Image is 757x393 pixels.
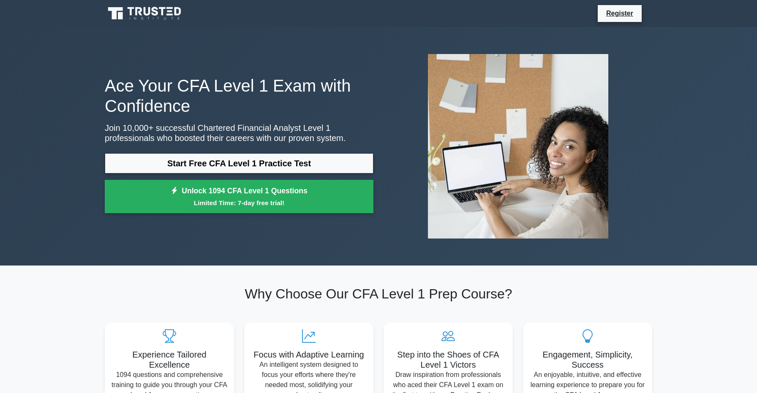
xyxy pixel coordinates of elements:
p: Join 10,000+ successful Chartered Financial Analyst Level 1 professionals who boosted their caree... [105,123,373,143]
small: Limited Time: 7-day free trial! [115,198,363,208]
a: Unlock 1094 CFA Level 1 QuestionsLimited Time: 7-day free trial! [105,180,373,214]
h2: Why Choose Our CFA Level 1 Prep Course? [105,286,652,302]
h5: Experience Tailored Excellence [112,350,227,370]
a: Start Free CFA Level 1 Practice Test [105,153,373,173]
h5: Focus with Adaptive Learning [251,350,367,360]
h5: Step into the Shoes of CFA Level 1 Victors [390,350,506,370]
h1: Ace Your CFA Level 1 Exam with Confidence [105,76,373,116]
h5: Engagement, Simplicity, Success [530,350,645,370]
a: Register [601,8,638,19]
